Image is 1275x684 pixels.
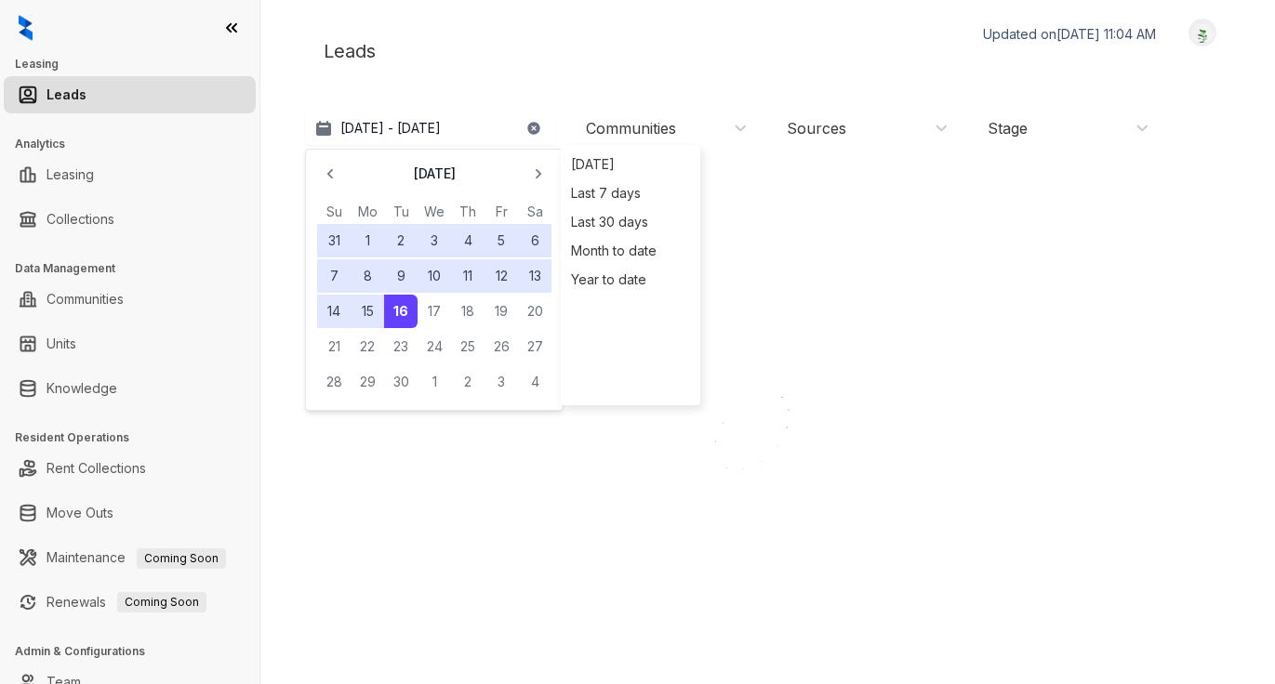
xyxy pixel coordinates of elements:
div: Sources [787,118,846,138]
button: 14 [317,295,351,328]
div: Last 7 days [565,178,696,207]
h3: Data Management [15,260,259,277]
button: 2 [451,365,485,399]
a: Communities [46,281,124,318]
button: 6 [518,224,551,257]
button: 21 [317,330,351,363]
img: logo [19,15,33,41]
h3: Admin & Configurations [15,643,259,660]
button: 3 [418,224,451,257]
div: Year to date [565,265,696,294]
li: Maintenance [4,539,256,576]
button: 29 [351,365,384,399]
div: Leads [305,19,1230,84]
h3: Resident Operations [15,429,259,446]
button: 30 [384,365,418,399]
button: 17 [418,295,451,328]
img: Loader [675,353,861,539]
a: Rent Collections [46,450,146,487]
h3: Leasing [15,56,259,72]
span: Coming Soon [117,592,206,612]
th: Sunday [317,202,351,222]
button: 11 [451,259,485,293]
th: Friday [485,202,518,222]
li: Knowledge [4,370,256,407]
li: Communities [4,281,256,318]
p: [DATE] - [DATE] [340,119,441,138]
button: 25 [451,330,485,363]
a: Knowledge [46,370,117,407]
li: Collections [4,201,256,238]
button: 5 [485,224,518,257]
button: 12 [485,259,518,293]
th: Wednesday [418,202,451,222]
th: Monday [351,202,384,222]
a: Collections [46,201,114,238]
a: Move Outs [46,494,113,532]
img: UserAvatar [1189,23,1215,43]
button: 4 [451,224,485,257]
button: 8 [351,259,384,293]
button: 23 [384,330,418,363]
button: 22 [351,330,384,363]
a: Leads [46,76,86,113]
button: 28 [317,365,351,399]
button: 31 [317,224,351,257]
button: 16 [384,295,418,328]
div: Stage [988,118,1028,138]
button: 19 [485,295,518,328]
button: 9 [384,259,418,293]
button: 24 [418,330,451,363]
div: Month to date [565,236,696,265]
li: Rent Collections [4,450,256,487]
p: [DATE] [413,164,456,183]
button: 27 [518,330,551,363]
button: 18 [451,295,485,328]
div: Last 30 days [565,207,696,236]
h3: Analytics [15,136,259,152]
button: 15 [351,295,384,328]
li: Leasing [4,156,256,193]
a: Leasing [46,156,94,193]
a: RenewalsComing Soon [46,584,206,621]
p: Updated on [DATE] 11:04 AM [983,25,1156,44]
span: Coming Soon [137,548,226,569]
button: 13 [518,259,551,293]
button: 4 [518,365,551,399]
button: 10 [418,259,451,293]
li: Units [4,325,256,362]
button: 2 [384,224,418,257]
button: [DATE] - [DATE] [305,112,556,145]
button: 1 [418,365,451,399]
th: Tuesday [384,202,418,222]
button: 3 [485,365,518,399]
button: 26 [485,330,518,363]
li: Renewals [4,584,256,621]
div: [DATE] [565,150,696,178]
th: Saturday [518,202,551,222]
a: Units [46,325,76,362]
button: 7 [317,259,351,293]
th: Thursday [451,202,485,222]
div: Communities [586,118,676,138]
button: 20 [518,295,551,328]
button: 1 [351,224,384,257]
li: Move Outs [4,494,256,532]
li: Leads [4,76,256,113]
div: Loading... [735,539,801,558]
